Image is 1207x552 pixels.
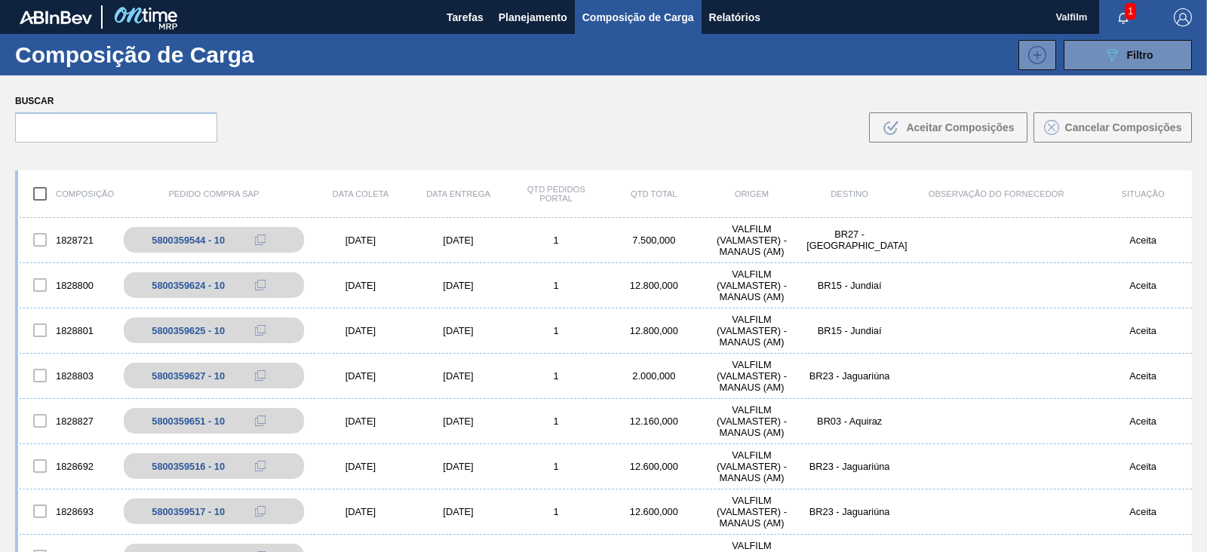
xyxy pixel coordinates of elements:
div: Aceita [1094,506,1192,517]
div: Destino [800,189,898,198]
div: 1 [507,461,605,472]
div: BR03 - Aquiraz [800,416,898,427]
div: Data entrega [410,189,508,198]
span: Relatórios [709,8,760,26]
span: Cancelar Composições [1065,121,1182,133]
div: [DATE] [410,461,508,472]
img: TNhmsLtSVTkK8tSr43FrP2fwEKptu5GPRR3wAAAABJRU5ErkJggg== [20,11,92,24]
div: Aceita [1094,461,1192,472]
div: BR23 - Jaguariúna [800,506,898,517]
div: [DATE] [312,325,410,336]
div: 5800359624 - 10 [152,280,225,291]
div: BR23 - Jaguariúna [800,370,898,382]
div: [DATE] [410,235,508,246]
div: 1828827 [18,405,116,437]
div: 1 [507,506,605,517]
span: Tarefas [447,8,484,26]
div: 1828800 [18,269,116,301]
div: BR15 - Jundiaí [800,325,898,336]
div: Situação [1094,189,1192,198]
div: BR15 - Jundiaí [800,280,898,291]
div: Origem [703,189,801,198]
div: Copiar [245,412,275,430]
div: [DATE] [312,280,410,291]
div: 5800359651 - 10 [152,416,225,427]
div: Aceita [1094,370,1192,382]
div: 1 [507,280,605,291]
div: VALFILM (VALMASTER) - MANAUS (AM) [703,268,801,302]
div: [DATE] [410,370,508,382]
div: Qtd Total [605,189,703,198]
div: [DATE] [312,416,410,427]
div: Copiar [245,502,275,520]
span: Aceitar Composições [906,121,1014,133]
h1: Composição de Carga [15,46,256,63]
span: Filtro [1127,49,1153,61]
div: [DATE] [410,506,508,517]
div: VALFILM (VALMASTER) - MANAUS (AM) [703,223,801,257]
div: Copiar [245,231,275,249]
div: [DATE] [312,370,410,382]
div: [DATE] [410,280,508,291]
div: 12.160,000 [605,416,703,427]
div: 1828803 [18,360,116,391]
div: 1 [507,370,605,382]
div: 12.600,000 [605,506,703,517]
div: 1828692 [18,450,116,482]
div: Aceita [1094,416,1192,427]
div: 1828693 [18,495,116,527]
div: [DATE] [312,506,410,517]
div: Composição [18,178,116,210]
div: BR23 - Jaguariúna [800,461,898,472]
div: Copiar [245,366,275,385]
div: VALFILM (VALMASTER) - MANAUS (AM) [703,495,801,529]
div: 5800359544 - 10 [152,235,225,246]
div: [DATE] [410,325,508,336]
div: 5800359627 - 10 [152,370,225,382]
button: Filtro [1064,40,1192,70]
div: Qtd Pedidos Portal [507,185,605,203]
div: 1 [507,416,605,427]
div: 5800359516 - 10 [152,461,225,472]
img: Logout [1174,8,1192,26]
div: 12.600,000 [605,461,703,472]
div: VALFILM (VALMASTER) - MANAUS (AM) [703,449,801,483]
div: 5800359517 - 10 [152,506,225,517]
div: [DATE] [410,416,508,427]
div: Pedido Compra SAP [116,189,312,198]
div: VALFILM (VALMASTER) - MANAUS (AM) [703,359,801,393]
button: Notificações [1099,7,1147,28]
div: 1828801 [18,314,116,346]
div: Data coleta [312,189,410,198]
div: 5800359625 - 10 [152,325,225,336]
div: Nova Composição [1011,40,1056,70]
div: VALFILM (VALMASTER) - MANAUS (AM) [703,404,801,438]
div: 12.800,000 [605,280,703,291]
div: Copiar [245,457,275,475]
div: BR27 - Nova Minas [800,228,898,251]
span: 1 [1125,3,1136,20]
div: 1 [507,325,605,336]
button: Aceitar Composições [869,112,1027,143]
div: 7.500,000 [605,235,703,246]
div: Copiar [245,276,275,294]
div: Aceita [1094,325,1192,336]
div: 1 [507,235,605,246]
div: VALFILM (VALMASTER) - MANAUS (AM) [703,314,801,348]
span: Planejamento [499,8,567,26]
div: 1828721 [18,224,116,256]
div: 12.800,000 [605,325,703,336]
div: Copiar [245,321,275,339]
button: Cancelar Composições [1033,112,1192,143]
div: Aceita [1094,235,1192,246]
div: Aceita [1094,280,1192,291]
div: Observação do Fornecedor [898,189,1094,198]
div: [DATE] [312,235,410,246]
div: 2.000,000 [605,370,703,382]
span: Composição de Carga [582,8,694,26]
div: [DATE] [312,461,410,472]
label: Buscar [15,90,217,112]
